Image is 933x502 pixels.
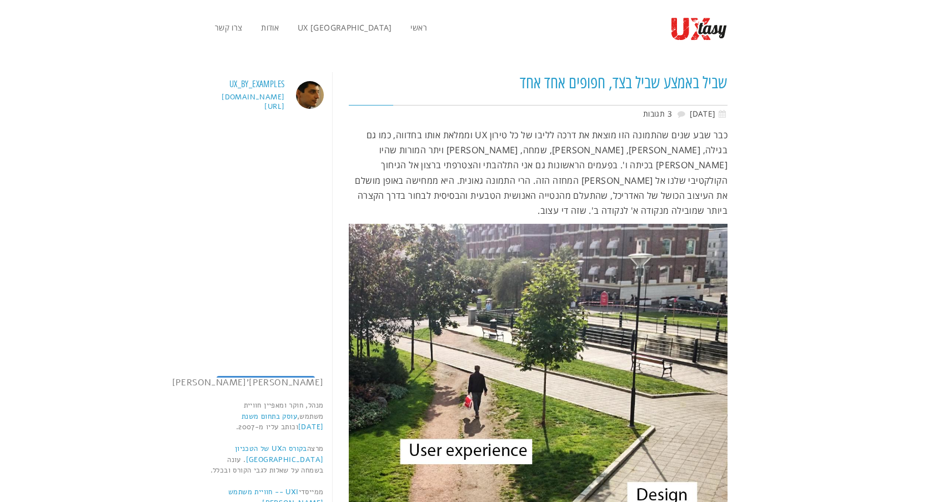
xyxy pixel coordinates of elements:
a: בקורס הUX של הטכניון [GEOGRAPHIC_DATA] [235,444,324,465]
span: ראשי [410,22,427,33]
img: UXtasy [671,17,728,41]
a: 3 תגובות [643,108,672,119]
font: [PERSON_NAME]'[PERSON_NAME] [172,376,324,389]
a: ux_by_examples [DOMAIN_NAME][URL] [205,79,324,112]
span: צרו קשר [215,22,243,33]
a: Instagram [217,376,315,395]
span: כבר שבע שנים שהתמונה הזו מוצאת את דרכה לליבו של כל טירון UX וממלאת אותו בחדווה, כמו גם בגילה, [PE... [355,129,728,217]
span: אודות [261,22,279,33]
a: עוסק בתחום משנת [DATE] [242,411,323,433]
h1: שביל באמצע שביל בצד, חפופים אחד אחד [349,72,728,94]
h3: ux_by_examples [229,79,285,91]
time: [DATE] [690,108,728,119]
p: [DOMAIN_NAME][URL] [205,93,285,112]
span: UX [GEOGRAPHIC_DATA] [298,22,392,33]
